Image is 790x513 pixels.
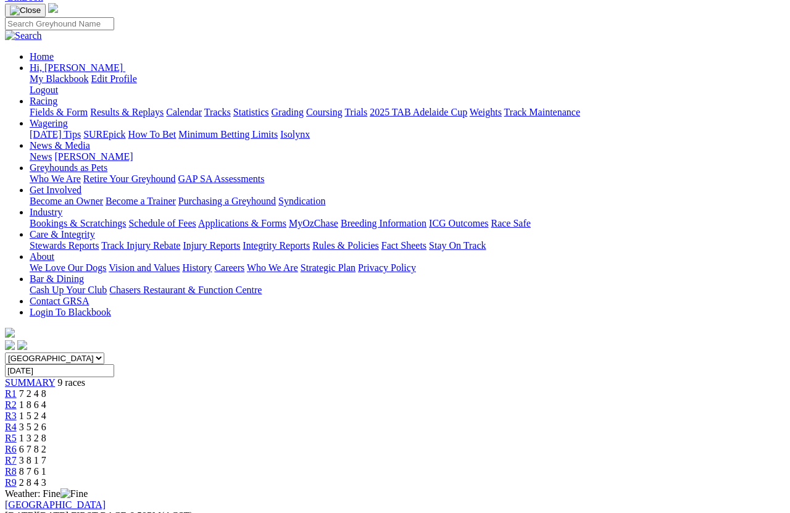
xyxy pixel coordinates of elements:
[19,422,46,432] span: 3 5 2 6
[5,4,46,17] button: Toggle navigation
[233,107,269,117] a: Statistics
[30,51,54,62] a: Home
[370,107,467,117] a: 2025 TAB Adelaide Cup
[30,229,95,240] a: Care & Integrity
[5,340,15,350] img: facebook.svg
[30,185,81,195] a: Get Involved
[5,466,17,477] span: R8
[178,173,265,184] a: GAP SA Assessments
[57,377,85,388] span: 9 races
[17,340,27,350] img: twitter.svg
[109,262,180,273] a: Vision and Values
[183,240,240,251] a: Injury Reports
[30,107,88,117] a: Fields & Form
[5,455,17,465] a: R7
[109,285,262,295] a: Chasers Restaurant & Function Centre
[30,273,84,284] a: Bar & Dining
[5,411,17,421] a: R3
[30,196,103,206] a: Become an Owner
[5,433,17,443] a: R5
[30,173,785,185] div: Greyhounds as Pets
[243,240,310,251] a: Integrity Reports
[247,262,298,273] a: Who We Are
[306,107,343,117] a: Coursing
[19,444,46,454] span: 6 7 8 2
[289,218,338,228] a: MyOzChase
[280,129,310,140] a: Isolynx
[312,240,379,251] a: Rules & Policies
[30,173,81,184] a: Who We Are
[30,251,54,262] a: About
[429,218,488,228] a: ICG Outcomes
[30,129,81,140] a: [DATE] Tips
[106,196,176,206] a: Become a Trainer
[83,173,176,184] a: Retire Your Greyhound
[30,285,785,296] div: Bar & Dining
[5,328,15,338] img: logo-grsa-white.png
[30,196,785,207] div: Get Involved
[30,73,89,84] a: My Blackbook
[19,433,46,443] span: 1 3 2 8
[5,399,17,410] a: R2
[83,129,125,140] a: SUREpick
[504,107,580,117] a: Track Maintenance
[5,499,106,510] a: [GEOGRAPHIC_DATA]
[30,118,68,128] a: Wagering
[128,218,196,228] a: Schedule of Fees
[5,388,17,399] a: R1
[5,444,17,454] a: R6
[166,107,202,117] a: Calendar
[344,107,367,117] a: Trials
[5,30,42,41] img: Search
[128,129,177,140] a: How To Bet
[101,240,180,251] a: Track Injury Rebate
[30,296,89,306] a: Contact GRSA
[30,151,785,162] div: News & Media
[30,129,785,140] div: Wagering
[272,107,304,117] a: Grading
[30,240,785,251] div: Care & Integrity
[19,466,46,477] span: 8 7 6 1
[30,107,785,118] div: Racing
[491,218,530,228] a: Race Safe
[30,162,107,173] a: Greyhounds as Pets
[5,377,55,388] span: SUMMARY
[19,388,46,399] span: 7 2 4 8
[5,422,17,432] a: R4
[5,488,88,499] span: Weather: Fine
[381,240,426,251] a: Fact Sheets
[30,62,125,73] a: Hi, [PERSON_NAME]
[30,307,111,317] a: Login To Blackbook
[204,107,231,117] a: Tracks
[30,262,785,273] div: About
[60,488,88,499] img: Fine
[178,196,276,206] a: Purchasing a Greyhound
[19,411,46,421] span: 1 5 2 4
[5,477,17,488] a: R9
[19,455,46,465] span: 3 8 1 7
[48,3,58,13] img: logo-grsa-white.png
[19,477,46,488] span: 2 8 4 3
[198,218,286,228] a: Applications & Forms
[30,85,58,95] a: Logout
[470,107,502,117] a: Weights
[30,96,57,106] a: Racing
[182,262,212,273] a: History
[30,73,785,96] div: Hi, [PERSON_NAME]
[5,17,114,30] input: Search
[341,218,426,228] a: Breeding Information
[30,218,785,229] div: Industry
[90,107,164,117] a: Results & Replays
[30,140,90,151] a: News & Media
[301,262,355,273] a: Strategic Plan
[429,240,486,251] a: Stay On Track
[30,218,126,228] a: Bookings & Scratchings
[10,6,41,15] img: Close
[30,240,99,251] a: Stewards Reports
